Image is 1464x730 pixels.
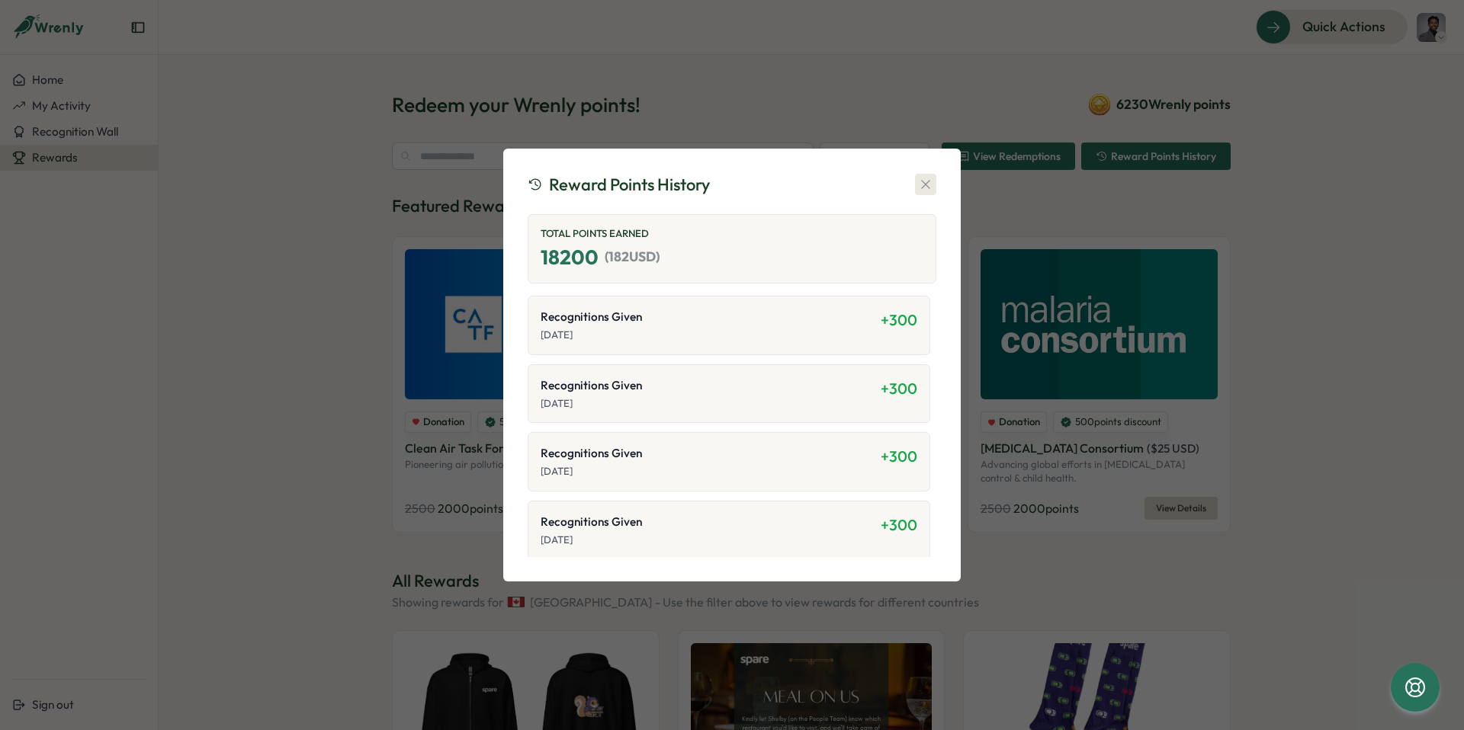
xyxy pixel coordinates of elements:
[881,310,917,329] span: + 300
[881,515,917,534] span: + 300
[881,379,917,398] span: + 300
[541,309,642,325] span: Recognitions Given
[541,533,881,547] p: [DATE]
[541,328,881,342] p: [DATE]
[605,247,660,267] span: ( 182 USD)
[541,244,923,271] p: 18200
[541,397,881,411] p: [DATE]
[541,514,642,530] span: Recognitions Given
[541,377,642,394] span: Recognitions Given
[881,447,917,466] span: + 300
[541,445,642,462] span: Recognitions Given
[541,227,923,241] p: Total Points Earned
[528,173,710,197] div: Reward Points History
[541,465,881,479] p: [DATE]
